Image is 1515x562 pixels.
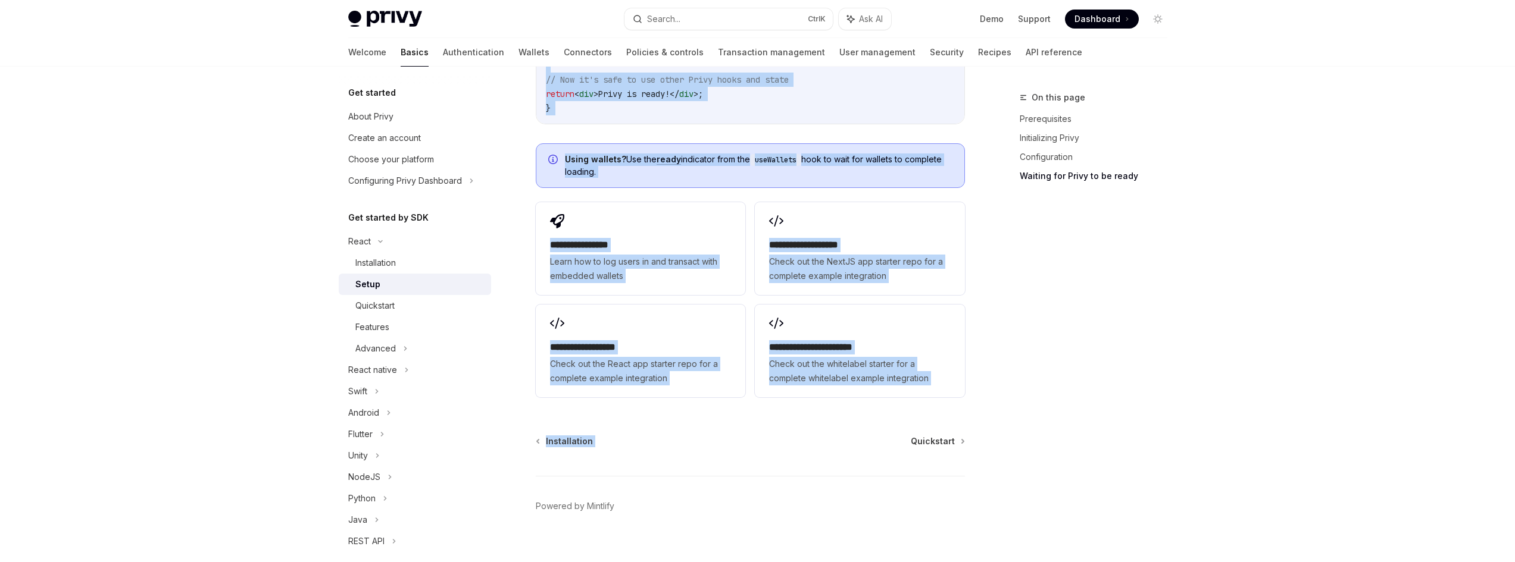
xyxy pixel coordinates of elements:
code: useWallets [750,154,801,166]
span: Ctrl K [808,14,826,24]
a: Setup [339,274,491,295]
a: Recipes [978,38,1011,67]
a: ready [657,154,681,165]
span: </ [670,89,679,99]
strong: Using wallets? [565,154,626,164]
span: On this page [1032,90,1085,105]
div: Unity [348,448,368,463]
div: Advanced [355,341,396,356]
span: div [679,89,694,99]
a: Authentication [443,38,504,67]
a: **** **** **** *Learn how to log users in and transact with embedded wallets [536,202,745,295]
div: Setup [355,277,380,291]
a: API reference [1026,38,1082,67]
a: **** **** **** ****Check out the NextJS app starter repo for a complete example integration [755,202,964,295]
h5: Get started [348,86,396,100]
div: About Privy [348,109,393,124]
div: Configuring Privy Dashboard [348,174,462,188]
a: Quickstart [339,295,491,316]
a: User management [839,38,916,67]
a: Create an account [339,127,491,149]
img: light logo [348,11,422,27]
a: Quickstart [911,435,964,447]
div: Swift [348,384,367,398]
a: About Privy [339,106,491,127]
a: Demo [980,13,1004,25]
a: Powered by Mintlify [536,500,614,512]
span: Use the indicator from the hook to wait for wallets to complete loading. [565,153,952,178]
a: Waiting for Privy to be ready [1020,167,1177,186]
button: Toggle dark mode [1148,10,1167,29]
a: Choose your platform [339,149,491,170]
a: **** **** **** **** ***Check out the whitelabel starter for a complete whitelabel example integra... [755,304,964,397]
span: Quickstart [911,435,955,447]
a: Welcome [348,38,386,67]
a: Wallets [518,38,549,67]
div: Choose your platform [348,152,434,167]
span: > [694,89,698,99]
div: Flutter [348,427,373,441]
div: Search... [647,12,680,26]
a: Security [930,38,964,67]
a: Installation [339,252,491,274]
a: Installation [537,435,593,447]
span: Installation [546,435,593,447]
span: Privy is ready! [598,89,670,99]
span: < [574,89,579,99]
span: Check out the NextJS app starter repo for a complete example integration [769,255,950,283]
div: Features [355,320,389,334]
div: Installation [355,256,396,270]
a: Policies & controls [626,38,704,67]
a: Basics [401,38,429,67]
div: React [348,234,371,249]
div: Android [348,406,379,420]
h5: Get started by SDK [348,211,429,225]
span: Dashboard [1074,13,1120,25]
span: Learn how to log users in and transact with embedded wallets [550,255,731,283]
span: Check out the whitelabel starter for a complete whitelabel example integration [769,357,950,385]
div: Create an account [348,131,421,145]
span: div [579,89,593,99]
a: Dashboard [1065,10,1139,29]
a: Initializing Privy [1020,128,1177,147]
a: Connectors [564,38,612,67]
span: ; [698,89,703,99]
span: Check out the React app starter repo for a complete example integration [550,357,731,385]
div: Quickstart [355,299,395,313]
span: Ask AI [859,13,883,25]
a: Support [1018,13,1051,25]
a: Configuration [1020,147,1177,167]
span: } [546,103,551,114]
div: Python [348,491,376,506]
div: NodeJS [348,470,380,484]
button: Search...CtrlK [624,8,833,30]
button: Ask AI [839,8,891,30]
div: React native [348,363,397,377]
div: REST API [348,534,385,548]
a: Prerequisites [1020,109,1177,128]
div: Java [348,513,367,527]
a: Features [339,316,491,338]
a: Transaction management [718,38,825,67]
span: // Now it's safe to use other Privy hooks and state [546,74,789,85]
span: return [546,89,574,99]
a: **** **** **** ***Check out the React app starter repo for a complete example integration [536,304,745,397]
span: > [593,89,598,99]
svg: Info [548,155,560,167]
